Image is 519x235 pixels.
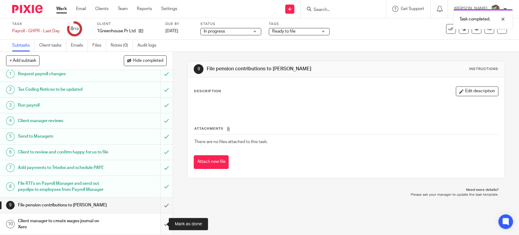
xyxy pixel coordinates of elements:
span: [DATE] [165,29,178,33]
label: Task [12,22,60,26]
a: Team [118,6,128,12]
div: 9 [6,201,15,209]
h1: Send to Managers [18,132,109,141]
a: Subtasks [12,40,35,51]
a: Reports [137,6,152,12]
h1: File pension contributions to [PERSON_NAME] [207,66,359,72]
h1: Run payroll [18,101,109,110]
a: Client tasks [39,40,66,51]
a: Clients [95,6,109,12]
img: Photo2.jpg [490,4,500,14]
button: Edit description [456,86,498,96]
span: In progress [204,29,225,33]
a: Work [56,6,67,12]
img: Pixie [12,5,43,13]
h1: Tax Coding Notices to be updated [18,85,109,94]
span: Ready to file [272,29,296,33]
div: Payroll - GHPR - Last Day [12,28,60,34]
div: Instructions [469,67,498,72]
a: Settings [161,6,177,12]
a: Emails [71,40,88,51]
label: Status [200,22,261,26]
h1: Request payroll changes [18,69,109,79]
button: + Add subtask [6,55,40,66]
div: 9 [194,64,203,74]
p: Need more details? [193,188,498,192]
button: Attach new file [194,155,229,169]
p: Task completed. [459,16,490,22]
a: Notes (0) [111,40,133,51]
div: 8 [71,25,79,32]
span: There are no files attached to this task. [194,140,267,144]
a: Audit logs [137,40,161,51]
div: 8 [6,182,15,191]
div: 6 [6,148,15,156]
label: Due by [165,22,193,26]
div: 4 [6,117,15,125]
h1: File pension contributions to [PERSON_NAME] [18,201,109,210]
div: 2 [6,86,15,94]
p: 1Greenhouse Pr Ltd [97,28,136,34]
span: Hide completed [133,58,163,63]
h1: Client manager reviews [18,116,109,125]
a: Files [92,40,106,51]
p: Description [194,89,221,94]
div: 1 [6,70,15,78]
div: 10 [6,220,15,228]
button: Hide completed [124,55,167,66]
small: /10 [73,27,79,31]
div: 5 [6,132,15,141]
h1: File RTI's on Payroll Manager and send out payslips to employees from Payroll Manager [18,179,109,195]
h1: Client to review and confirm happy for us to file [18,148,109,157]
div: 3 [6,101,15,110]
span: Attachments [194,127,223,130]
h1: Add payments to Triodos and schedule PAYE [18,163,109,172]
a: Email [76,6,86,12]
div: 7 [6,163,15,172]
p: Please ask your manager to update the task template. [193,192,498,197]
h1: Client manager to create wages journal on Xero [18,216,109,232]
label: Client [97,22,158,26]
